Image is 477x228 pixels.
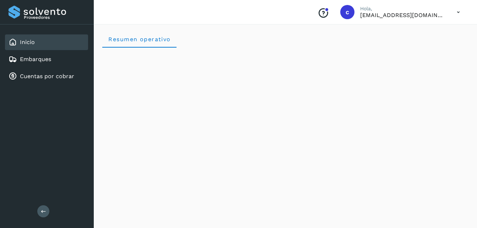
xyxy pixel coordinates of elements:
[24,15,85,20] p: Proveedores
[20,39,35,45] a: Inicio
[5,51,88,67] div: Embarques
[5,34,88,50] div: Inicio
[5,69,88,84] div: Cuentas por cobrar
[108,36,171,43] span: Resumen operativo
[360,12,445,18] p: cuentasxcobrar@readysolutions.com.mx
[360,6,445,12] p: Hola,
[20,73,74,80] a: Cuentas por cobrar
[20,56,51,63] a: Embarques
